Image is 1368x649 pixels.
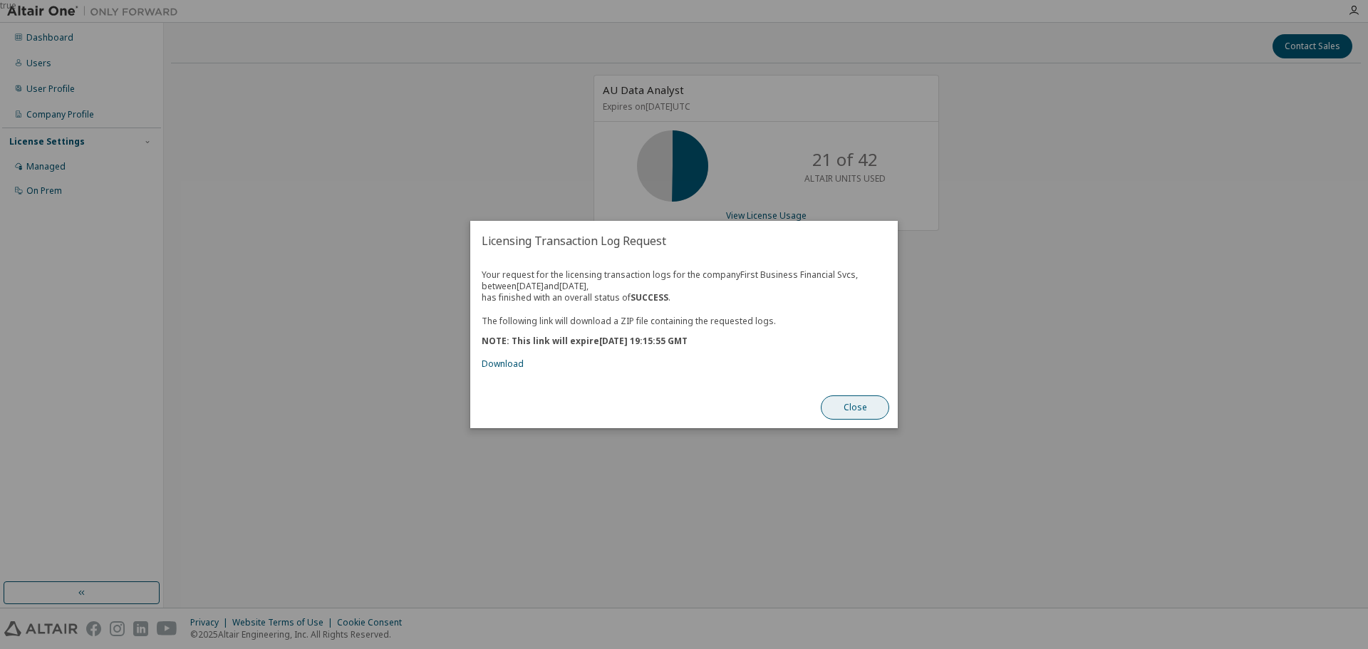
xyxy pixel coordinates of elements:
[470,221,898,261] h2: Licensing Transaction Log Request
[482,358,524,370] a: Download
[631,291,668,303] b: SUCCESS
[482,269,886,370] div: Your request for the licensing transaction logs for the company First Business Financial Svcs , b...
[821,395,889,420] button: Close
[482,315,886,327] p: The following link will download a ZIP file containing the requested logs.
[482,335,688,347] b: NOTE: This link will expire [DATE] 19:15:55 GMT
